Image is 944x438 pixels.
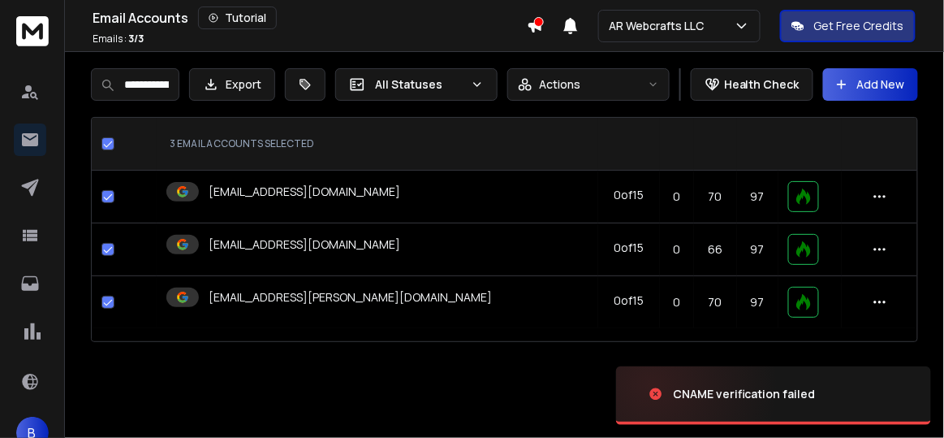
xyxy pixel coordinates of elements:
p: [EMAIL_ADDRESS][DOMAIN_NAME] [209,236,400,253]
div: CNAME verification failed [673,386,816,402]
td: 97 [737,276,778,329]
p: 0 [670,294,683,310]
div: 3 EMAIL ACCOUNTS SELECTED [170,137,585,150]
img: image [616,350,778,438]
button: Get Free Credits [780,10,916,42]
div: 0 of 15 [614,187,644,203]
button: Add New [823,68,918,101]
p: [EMAIL_ADDRESS][PERSON_NAME][DOMAIN_NAME] [209,289,492,306]
td: 97 [737,223,778,276]
div: Email Accounts [93,7,527,29]
div: 0 of 15 [614,293,644,309]
p: Get Free Credits [814,18,904,34]
td: 66 [694,223,737,276]
td: 70 [694,276,737,329]
p: [EMAIL_ADDRESS][DOMAIN_NAME] [209,184,400,200]
div: 0 of 15 [614,240,644,256]
p: 0 [670,189,683,205]
p: 0 [670,241,683,258]
button: Health Check [691,68,813,101]
p: Emails : [93,33,144,46]
button: Export [189,68,275,101]
p: All Statuses [375,76,464,93]
span: 3 / 3 [128,32,144,46]
button: Tutorial [198,7,277,29]
p: AR Webcrafts LLC [609,18,710,34]
td: 97 [737,171,778,223]
td: 70 [694,171,737,223]
p: Actions [539,76,580,93]
p: Health Check [724,76,800,93]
